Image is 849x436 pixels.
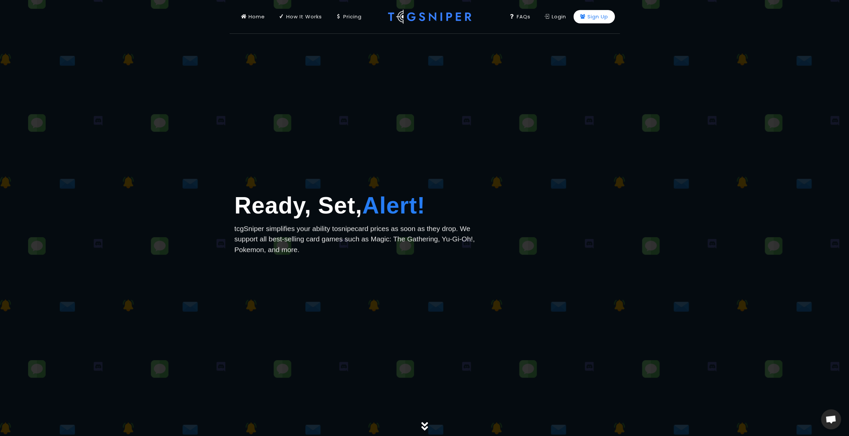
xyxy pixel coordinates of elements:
[241,13,265,20] div: Home
[821,409,841,429] div: Open chat
[573,10,615,23] a: Sign Up
[362,192,425,219] span: Alert!
[235,223,485,255] p: tcgSniper simplifies your ability to card prices as soon as they drop. We support all best-sellin...
[580,13,608,20] div: Sign Up
[544,13,566,20] div: Login
[338,225,355,232] span: snipe
[336,13,362,20] div: Pricing
[279,13,322,20] div: How It Works
[509,13,530,20] div: FAQs
[235,188,485,223] h1: Ready, Set,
